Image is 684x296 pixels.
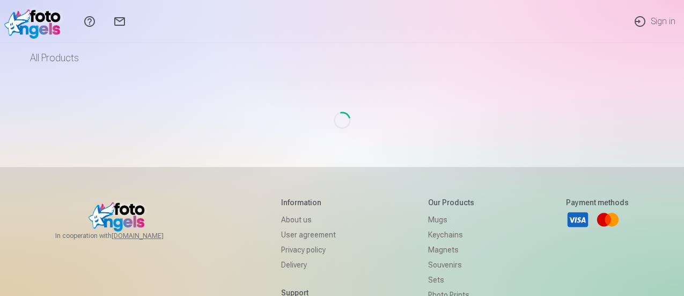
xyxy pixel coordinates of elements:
h5: Payment methods [566,197,629,208]
a: Delivery [281,257,336,272]
span: In cooperation with [55,232,189,240]
h5: Our products [428,197,474,208]
a: Magnets [428,242,474,257]
a: Privacy policy [281,242,336,257]
a: Keychains [428,227,474,242]
a: User agreement [281,227,336,242]
a: Mugs [428,212,474,227]
a: Sets [428,272,474,287]
a: Souvenirs [428,257,474,272]
a: [DOMAIN_NAME] [112,232,189,240]
img: /v1 [4,4,66,39]
h5: Information [281,197,336,208]
a: Mastercard [596,208,620,232]
a: Visa [566,208,590,232]
a: About us [281,212,336,227]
